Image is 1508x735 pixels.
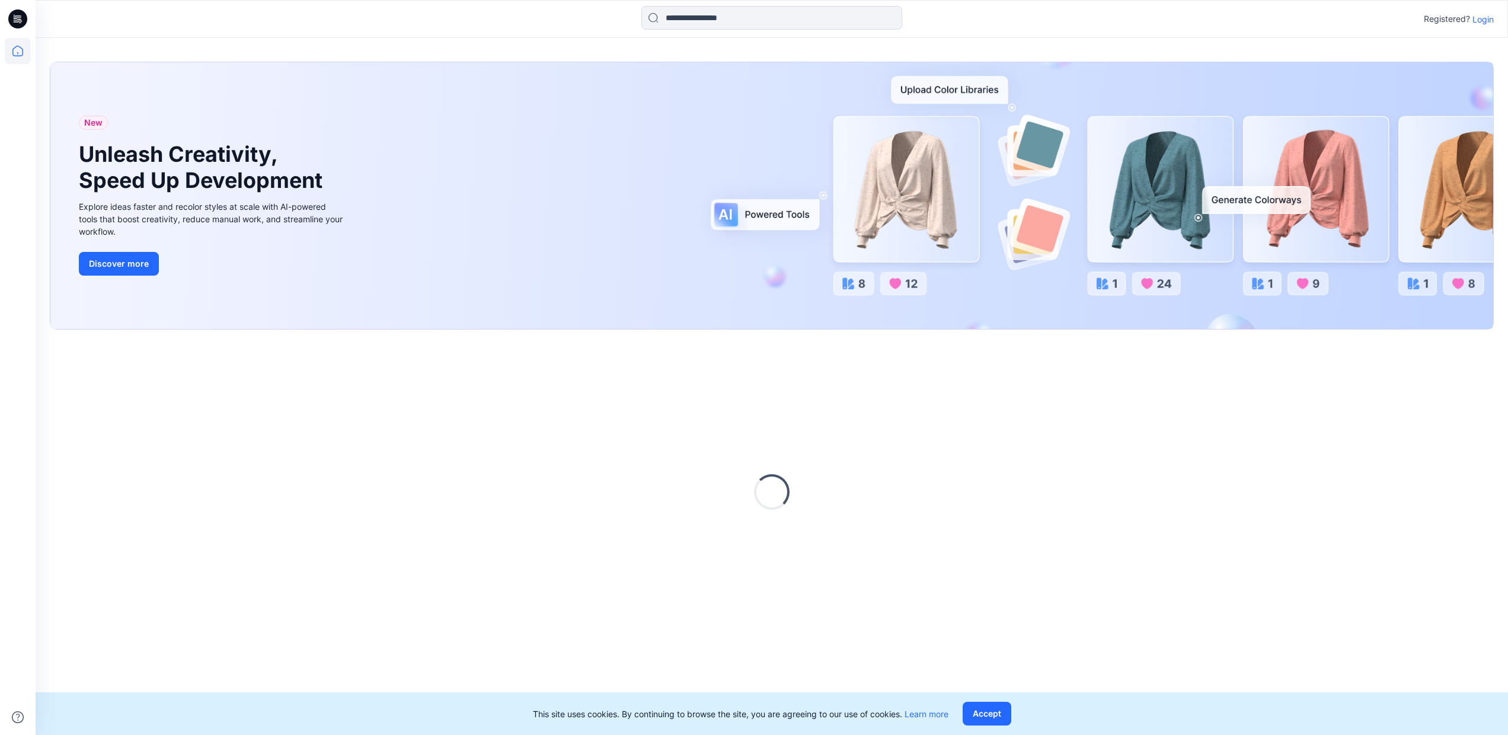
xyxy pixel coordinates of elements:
[79,142,328,193] h1: Unleash Creativity, Speed Up Development
[79,200,346,238] div: Explore ideas faster and recolor styles at scale with AI-powered tools that boost creativity, red...
[963,702,1011,726] button: Accept
[79,252,159,276] button: Discover more
[905,709,948,719] a: Learn more
[1424,12,1470,26] p: Registered?
[533,708,948,720] p: This site uses cookies. By continuing to browse the site, you are agreeing to our use of cookies.
[84,116,103,130] span: New
[79,252,346,276] a: Discover more
[1472,13,1494,25] p: Login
